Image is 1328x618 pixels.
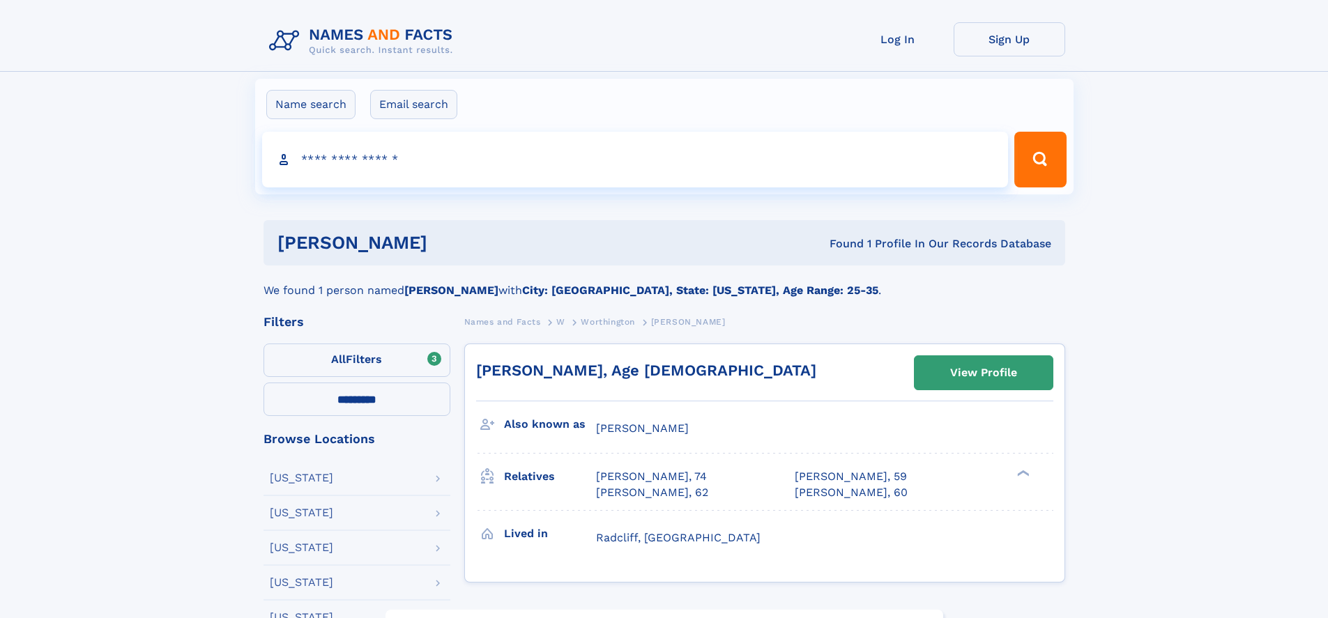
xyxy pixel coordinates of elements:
[270,542,333,553] div: [US_STATE]
[476,362,816,379] a: [PERSON_NAME], Age [DEMOGRAPHIC_DATA]
[556,317,565,327] span: W
[795,485,908,500] a: [PERSON_NAME], 60
[264,265,1065,299] div: We found 1 person named with .
[915,356,1053,389] a: View Profile
[464,313,541,330] a: Names and Facts
[277,234,629,252] h1: [PERSON_NAME]
[270,577,333,588] div: [US_STATE]
[651,317,726,327] span: [PERSON_NAME]
[581,317,635,327] span: Worthington
[596,485,708,500] a: [PERSON_NAME], 62
[504,465,596,488] h3: Relatives
[266,90,356,119] label: Name search
[628,236,1051,252] div: Found 1 Profile In Our Records Database
[504,522,596,546] h3: Lived in
[596,469,707,484] a: [PERSON_NAME], 74
[596,531,761,544] span: Radcliff, [GEOGRAPHIC_DATA]
[331,353,346,366] span: All
[270,507,333,518] div: [US_STATE]
[270,472,333,484] div: [US_STATE]
[264,433,450,445] div: Browse Locations
[556,313,565,330] a: W
[581,313,635,330] a: Worthington
[950,357,1017,389] div: View Profile
[504,412,596,436] h3: Also known as
[262,132,1009,187] input: search input
[842,22,954,56] a: Log In
[795,469,907,484] a: [PERSON_NAME], 59
[264,22,464,60] img: Logo Names and Facts
[596,422,689,435] span: [PERSON_NAME]
[264,343,450,377] label: Filters
[954,22,1065,56] a: Sign Up
[522,284,878,297] b: City: [GEOGRAPHIC_DATA], State: [US_STATE], Age Range: 25-35
[370,90,457,119] label: Email search
[404,284,498,297] b: [PERSON_NAME]
[1014,132,1066,187] button: Search Button
[1014,469,1030,478] div: ❯
[264,316,450,328] div: Filters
